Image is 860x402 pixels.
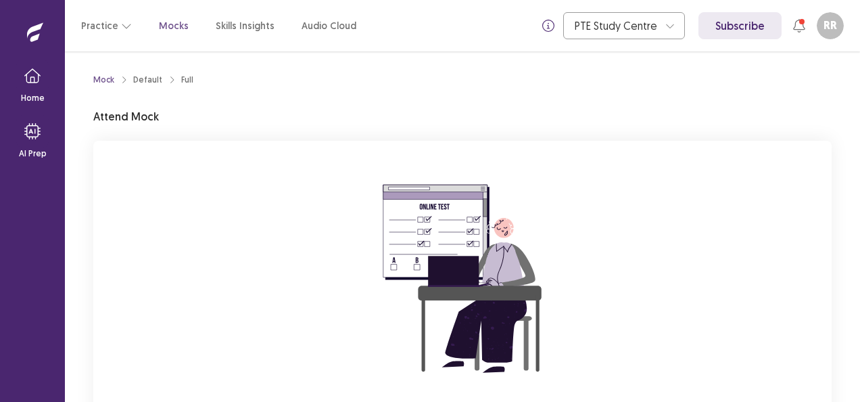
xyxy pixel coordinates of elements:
[93,74,193,86] nav: breadcrumb
[181,74,193,86] div: Full
[93,108,159,125] p: Attend Mock
[698,12,782,39] a: Subscribe
[302,19,356,33] a: Audio Cloud
[21,92,45,104] p: Home
[93,74,114,86] a: Mock
[216,19,274,33] a: Skills Insights
[133,74,162,86] div: Default
[575,13,659,39] div: PTE Study Centre
[19,148,47,160] p: AI Prep
[159,19,189,33] a: Mocks
[536,14,560,38] button: info
[81,14,132,38] button: Practice
[341,157,584,401] img: attend-mock
[817,12,844,39] button: RR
